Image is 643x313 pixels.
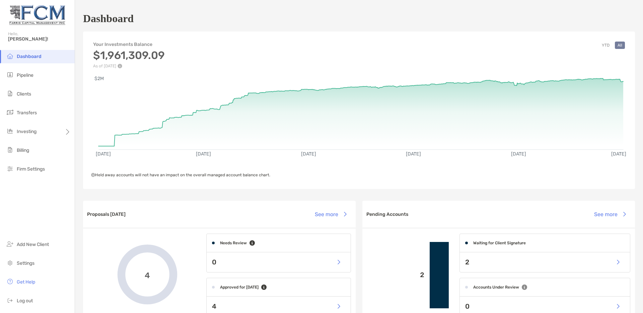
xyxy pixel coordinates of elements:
img: get-help icon [6,277,14,286]
img: add_new_client icon [6,240,14,248]
span: Clients [17,91,31,97]
h3: $1,961,309.09 [93,49,165,62]
p: 0 [212,258,216,266]
text: [DATE] [406,151,421,157]
h4: Waiting for Client Signature [473,241,526,245]
button: YTD [599,42,612,49]
text: [DATE] [301,151,316,157]
span: Dashboard [17,54,42,59]
img: transfers icon [6,108,14,116]
span: Investing [17,129,37,134]
h3: Proposals [DATE] [87,211,126,217]
h4: Needs Review [220,241,247,245]
h4: Approved for [DATE] [220,285,259,290]
span: Held away accounts will not have an impact on the overall managed account balance chart. [91,173,270,177]
text: $2M [94,76,104,81]
span: Billing [17,147,29,153]
span: Pipeline [17,72,33,78]
p: 0 [465,302,470,311]
text: [DATE] [611,151,626,157]
img: logout icon [6,296,14,304]
text: [DATE] [96,151,111,157]
img: clients icon [6,89,14,98]
img: pipeline icon [6,71,14,79]
span: Add New Client [17,242,49,247]
p: 4 [212,302,216,311]
h4: Your Investments Balance [93,42,165,47]
img: settings icon [6,259,14,267]
text: [DATE] [511,151,526,157]
img: Performance Info [118,64,122,68]
span: Transfers [17,110,37,116]
span: Firm Settings [17,166,45,172]
span: Get Help [17,279,35,285]
button: See more [589,207,631,222]
h1: Dashboard [83,12,134,25]
h4: Accounts Under Review [473,285,519,290]
img: firm-settings icon [6,165,14,173]
span: [PERSON_NAME]! [8,36,71,42]
img: investing icon [6,127,14,135]
span: 4 [145,270,150,279]
img: dashboard icon [6,52,14,60]
img: billing icon [6,146,14,154]
p: 2 [368,271,424,279]
button: All [615,42,625,49]
h3: Pending Accounts [366,211,408,217]
span: Log out [17,298,33,304]
p: As of [DATE] [93,64,165,68]
p: 2 [465,258,469,266]
img: Zoe Logo [8,3,67,27]
span: Settings [17,260,34,266]
text: [DATE] [196,151,211,157]
button: See more [309,207,352,222]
